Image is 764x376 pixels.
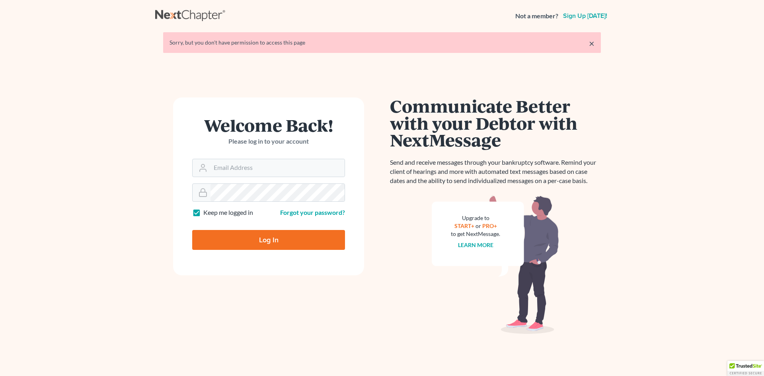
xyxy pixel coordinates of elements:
p: Send and receive messages through your bankruptcy software. Remind your client of hearings and mo... [390,158,601,185]
div: TrustedSite Certified [727,361,764,376]
a: START+ [454,222,474,229]
a: × [589,39,594,48]
a: Forgot your password? [280,208,345,216]
a: PRO+ [482,222,497,229]
span: or [476,222,481,229]
h1: Welcome Back! [192,117,345,134]
a: Sign up [DATE]! [561,13,609,19]
h1: Communicate Better with your Debtor with NextMessage [390,97,601,148]
div: to get NextMessage. [451,230,500,238]
label: Keep me logged in [203,208,253,217]
div: Sorry, but you don't have permission to access this page [170,39,594,47]
p: Please log in to your account [192,137,345,146]
img: nextmessage_bg-59042aed3d76b12b5cd301f8e5b87938c9018125f34e5fa2b7a6b67550977c72.svg [432,195,559,334]
strong: Not a member? [515,12,558,21]
input: Email Address [210,159,345,177]
div: Upgrade to [451,214,500,222]
a: Learn more [458,242,493,248]
input: Log In [192,230,345,250]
